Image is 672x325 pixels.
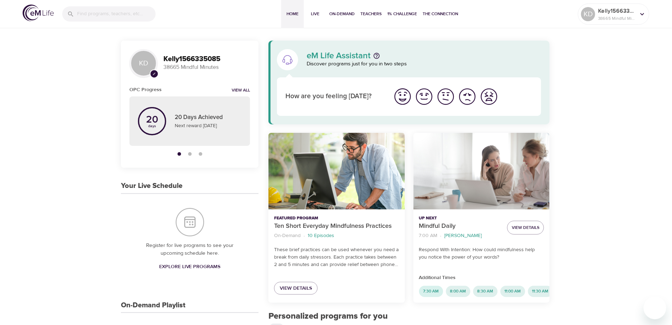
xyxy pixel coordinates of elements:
[285,91,383,102] p: How are you feeling [DATE]?
[274,246,399,268] p: These brief practices can be used whenever you need a break from daily stressors. Each practice t...
[457,86,478,107] button: I'm feeling bad
[419,221,502,231] p: Mindful Daily
[393,87,412,106] img: great
[176,208,204,236] img: Your Live Schedule
[581,7,595,21] div: KD
[436,87,456,106] img: ok
[528,288,553,294] span: 11:30 AM
[280,284,312,293] span: View Details
[500,286,525,297] div: 11:00 AM
[440,231,442,241] li: ·
[282,54,293,65] img: eM Life Assistant
[232,88,250,94] a: View all notifications
[419,231,502,241] nav: breadcrumb
[156,260,224,273] a: Explore Live Programs
[146,125,158,128] p: days
[413,133,550,209] button: Mindful Daily
[413,86,435,107] button: I'm feeling good
[163,55,250,63] h3: Kelly1566335085
[308,232,334,240] p: 10 Episodes
[446,286,470,297] div: 8:00 AM
[121,301,185,309] h3: On-Demand Playlist
[274,231,399,241] nav: breadcrumb
[129,86,162,94] h6: OPC Progress
[121,182,183,190] h3: Your Live Schedule
[360,10,382,18] span: Teachers
[307,10,324,18] span: Live
[419,232,438,240] p: 7:00 AM
[419,286,443,297] div: 7:30 AM
[473,286,498,297] div: 8:30 AM
[435,86,457,107] button: I'm feeling ok
[175,122,242,130] p: Next reward [DATE]
[598,15,636,22] p: 38665 Mindful Minutes
[478,86,500,107] button: I'm feeling worst
[303,231,305,241] li: ·
[23,5,54,21] img: logo
[473,288,498,294] span: 8:30 AM
[507,221,544,235] button: View Details
[329,10,355,18] span: On-Demand
[307,60,541,68] p: Discover programs just for you in two steps
[458,87,477,106] img: bad
[163,63,250,71] p: 38665 Mindful Minutes
[284,10,301,18] span: Home
[387,10,417,18] span: 1% Challenge
[528,286,553,297] div: 11:30 AM
[307,52,371,60] p: eM Life Assistant
[500,288,525,294] span: 11:00 AM
[392,86,413,107] button: I'm feeling great
[159,262,221,271] span: Explore Live Programs
[598,7,636,15] p: Kelly1566335085
[268,311,550,321] h2: Personalized programs for you
[415,87,434,106] img: good
[419,215,502,221] p: Up Next
[419,288,443,294] span: 7:30 AM
[135,242,244,258] p: Register for live programs to see your upcoming schedule here.
[129,49,158,77] div: KD
[423,10,458,18] span: The Connection
[274,221,399,231] p: Ten Short Everyday Mindfulness Practices
[274,232,301,240] p: On-Demand
[419,274,544,282] p: Additional Times
[77,6,156,22] input: Find programs, teachers, etc...
[274,215,399,221] p: Featured Program
[446,288,470,294] span: 8:00 AM
[268,133,405,209] button: Ten Short Everyday Mindfulness Practices
[512,224,539,231] span: View Details
[419,246,544,261] p: Respond With Intention: How could mindfulness help you notice the power of your words?
[146,115,158,125] p: 20
[175,113,242,122] p: 20 Days Achieved
[479,87,499,106] img: worst
[445,232,482,240] p: [PERSON_NAME]
[644,297,666,319] iframe: Button to launch messaging window
[274,282,318,295] a: View Details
